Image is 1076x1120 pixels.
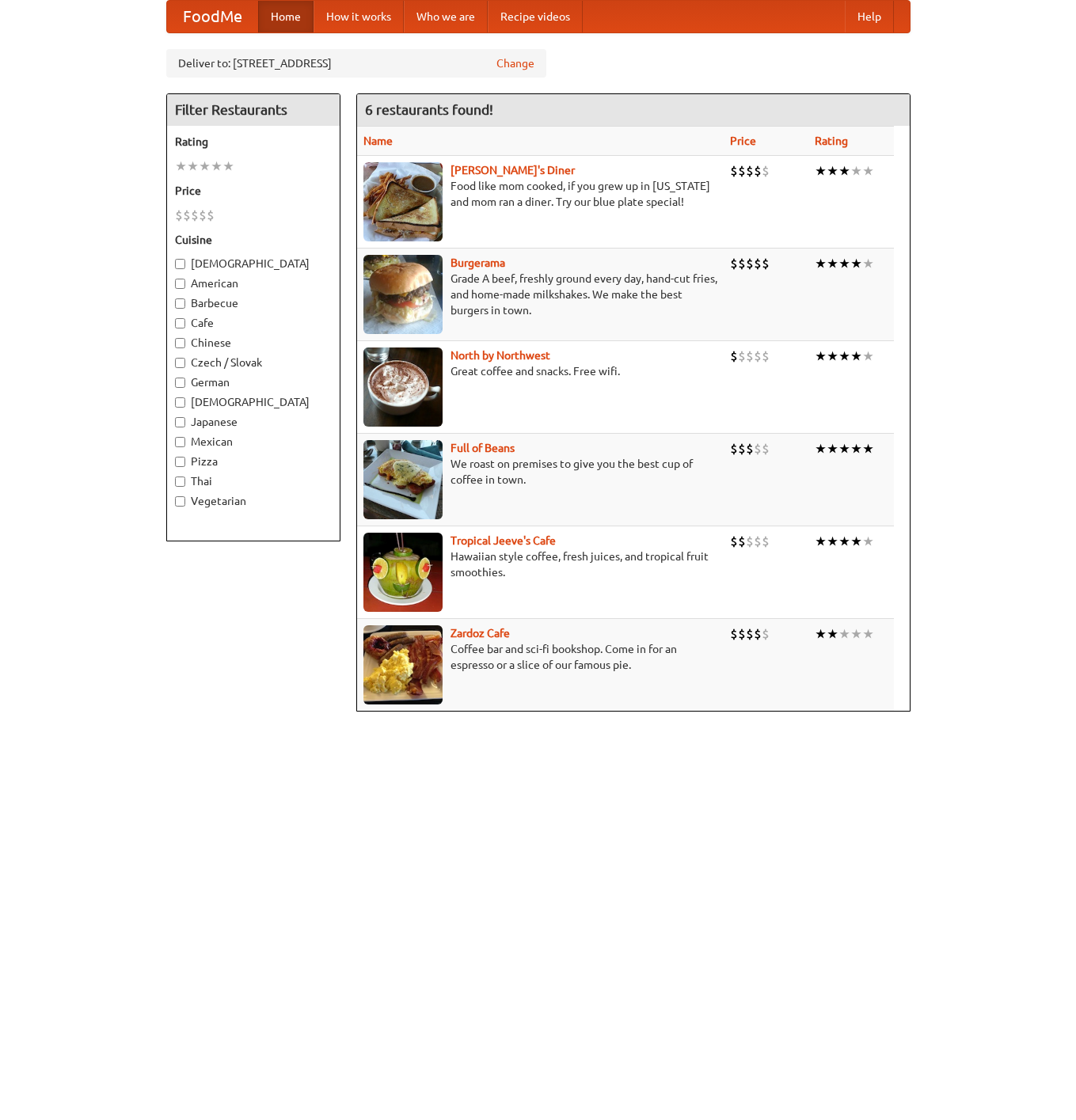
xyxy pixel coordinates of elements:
[363,625,443,704] img: zardoz.jpg
[183,207,191,224] li: $
[167,94,340,126] h4: Filter Restaurants
[175,298,185,309] input: Barbecue
[746,625,754,643] li: $
[838,347,850,365] li: ★
[762,347,770,365] li: $
[363,162,443,241] img: sallys.jpg
[738,162,746,180] li: $
[815,162,827,180] li: ★
[862,347,874,365] li: ★
[754,440,762,457] li: $
[762,533,770,550] li: $
[496,55,534,71] a: Change
[838,255,850,272] li: ★
[175,434,332,450] label: Mexican
[175,378,185,388] input: German
[363,440,443,519] img: beans.jpg
[762,625,770,643] li: $
[175,397,185,408] input: [DEMOGRAPHIC_DATA]
[175,134,332,150] h5: Rating
[850,255,862,272] li: ★
[730,625,738,643] li: $
[827,533,838,550] li: ★
[838,440,850,457] li: ★
[746,347,754,365] li: $
[488,1,583,32] a: Recipe videos
[850,533,862,550] li: ★
[175,374,332,390] label: German
[175,318,185,328] input: Cafe
[175,414,332,430] label: Japanese
[754,162,762,180] li: $
[738,625,746,643] li: $
[738,533,746,550] li: $
[754,533,762,550] li: $
[175,476,185,487] input: Thai
[191,207,199,224] li: $
[815,255,827,272] li: ★
[199,158,211,175] li: ★
[730,135,756,147] a: Price
[451,349,550,362] b: North by Northwest
[363,178,717,210] p: Food like mom cooked, if you grew up in [US_STATE] and mom ran a diner. Try our blue plate special!
[451,627,510,640] a: Zardoz Cafe
[754,625,762,643] li: $
[175,335,332,351] label: Chinese
[222,158,234,175] li: ★
[845,1,894,32] a: Help
[850,440,862,457] li: ★
[363,456,717,488] p: We roast on premises to give you the best cup of coffee in town.
[762,162,770,180] li: $
[862,440,874,457] li: ★
[404,1,488,32] a: Who we are
[838,625,850,643] li: ★
[850,625,862,643] li: ★
[166,49,546,78] div: Deliver to: [STREET_ADDRESS]
[175,315,332,331] label: Cafe
[730,440,738,457] li: $
[258,1,314,32] a: Home
[850,162,862,180] li: ★
[730,255,738,272] li: $
[862,533,874,550] li: ★
[746,162,754,180] li: $
[762,440,770,457] li: $
[827,255,838,272] li: ★
[175,358,185,368] input: Czech / Slovak
[815,440,827,457] li: ★
[730,162,738,180] li: $
[862,162,874,180] li: ★
[175,256,332,271] label: [DEMOGRAPHIC_DATA]
[754,255,762,272] li: $
[451,442,515,454] b: Full of Beans
[175,355,332,370] label: Czech / Slovak
[838,533,850,550] li: ★
[175,338,185,348] input: Chinese
[815,347,827,365] li: ★
[363,641,717,673] p: Coffee bar and sci-fi bookshop. Come in for an espresso or a slice of our famous pie.
[730,533,738,550] li: $
[187,158,199,175] li: ★
[363,135,393,147] a: Name
[746,533,754,550] li: $
[754,347,762,365] li: $
[827,625,838,643] li: ★
[175,496,185,507] input: Vegetarian
[363,271,717,318] p: Grade A beef, freshly ground every day, hand-cut fries, and home-made milkshakes. We make the bes...
[175,259,185,269] input: [DEMOGRAPHIC_DATA]
[363,363,717,379] p: Great coffee and snacks. Free wifi.
[451,164,575,177] a: [PERSON_NAME]'s Diner
[207,207,215,224] li: $
[363,533,443,612] img: jeeves.jpg
[827,440,838,457] li: ★
[730,347,738,365] li: $
[175,275,332,291] label: American
[850,347,862,365] li: ★
[211,158,222,175] li: ★
[175,457,185,467] input: Pizza
[738,440,746,457] li: $
[451,534,556,547] a: Tropical Jeeve's Cafe
[175,207,183,224] li: $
